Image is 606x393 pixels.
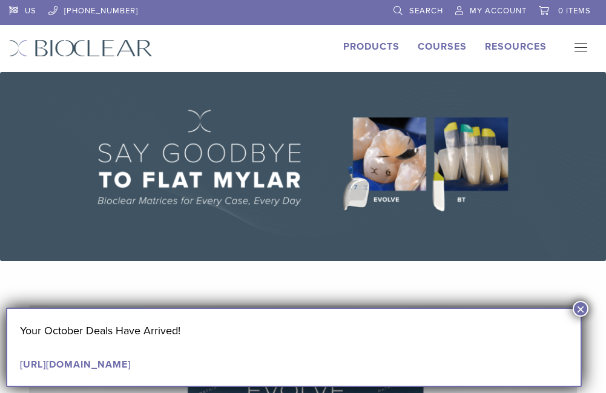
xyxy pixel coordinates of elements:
button: Close [573,301,588,317]
a: Products [343,41,400,53]
span: Search [409,6,443,16]
p: Your October Deals Have Arrived! [20,322,568,340]
span: 0 items [558,6,591,16]
a: Courses [418,41,467,53]
img: Bioclear [9,39,153,57]
a: Resources [485,41,547,53]
a: [URL][DOMAIN_NAME] [20,358,131,371]
nav: Primary Navigation [565,39,597,58]
span: My Account [470,6,527,16]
